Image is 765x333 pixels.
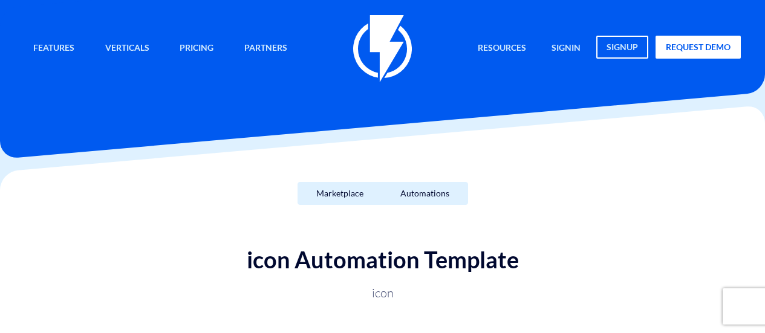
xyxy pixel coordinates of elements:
a: request demo [656,36,741,59]
a: signin [542,36,590,62]
a: Marketplace [298,182,382,205]
p: icon [86,285,679,302]
a: signup [596,36,648,59]
a: Pricing [171,36,223,62]
a: Features [24,36,83,62]
a: Verticals [96,36,158,62]
a: Resources [469,36,535,62]
h1: icon Automation Template [12,247,753,273]
a: Automations [382,182,468,205]
a: Partners [235,36,296,62]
